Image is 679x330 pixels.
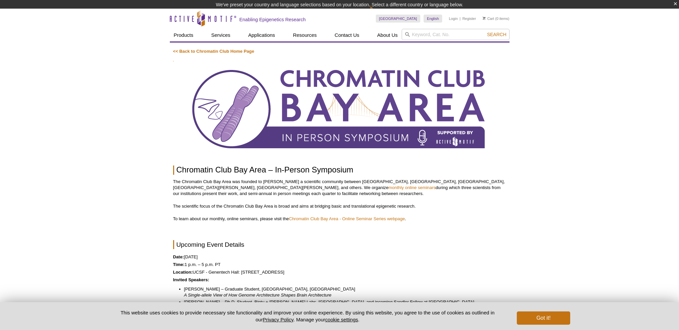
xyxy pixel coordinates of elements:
button: Search [485,32,508,37]
a: Resources [289,29,321,41]
strong: Location: [173,270,193,275]
h2: Enabling Epigenetics Research [239,17,306,23]
img: Change Here [370,5,387,21]
span: Search [487,32,506,37]
h1: Chromatin Club Bay Area – In-Person Symposium [173,165,506,175]
a: Products [170,29,197,41]
p: UCSF - Genentech Hall: [STREET_ADDRESS] [173,269,506,275]
img: Your Cart [483,17,486,20]
a: Privacy Policy [263,317,293,322]
p: The scientific focus of the Chromatin Club Bay Area is broad and aims at bridging basic and trans... [173,203,506,209]
img: Chromatin Club Bay Area In Person [173,61,506,157]
li: [PERSON_NAME] – Graduate Student, [GEOGRAPHIC_DATA], [GEOGRAPHIC_DATA] [184,286,500,298]
em: A Single-allele View of How Genome Architecture Shapes Brain Architecture [184,293,332,297]
a: Contact Us [331,29,363,41]
a: English [424,15,442,23]
a: Services [207,29,235,41]
a: Chromatin Club Bay Area - Online Seminar Series webpage [289,216,405,221]
p: To learn about our monthly, online seminars, please visit the . [173,216,506,222]
a: [GEOGRAPHIC_DATA] [376,15,421,23]
a: Applications [244,29,279,41]
p: 1 p.m. – 5 p.m. PT [173,262,506,268]
li: (0 items) [483,15,509,23]
a: Register [462,16,476,21]
a: Cart [483,16,494,21]
strong: Time: [173,262,185,267]
button: cookie settings [325,317,358,322]
a: monthly online seminars [388,185,436,190]
h2: Upcoming Event Details [173,240,506,249]
p: The Chromatin Club Bay Area was founded to [PERSON_NAME] a scientific community between [GEOGRAPH... [173,179,506,197]
input: Keyword, Cat. No. [402,29,509,40]
li: [PERSON_NAME] – Ph.D. Student, Bintu + [PERSON_NAME] Labs, [GEOGRAPHIC_DATA], and incoming Sandle... [184,299,500,305]
li: | [460,15,461,23]
a: About Us [373,29,402,41]
button: Got it! [517,311,570,325]
a: Login [449,16,458,21]
strong: Date: [173,254,184,259]
a: << Back to Chromatin Club Home Page [173,49,254,54]
p: [DATE] [173,254,506,260]
strong: Invited Speakers: [173,277,209,282]
p: This website uses cookies to provide necessary site functionality and improve your online experie... [109,309,506,323]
